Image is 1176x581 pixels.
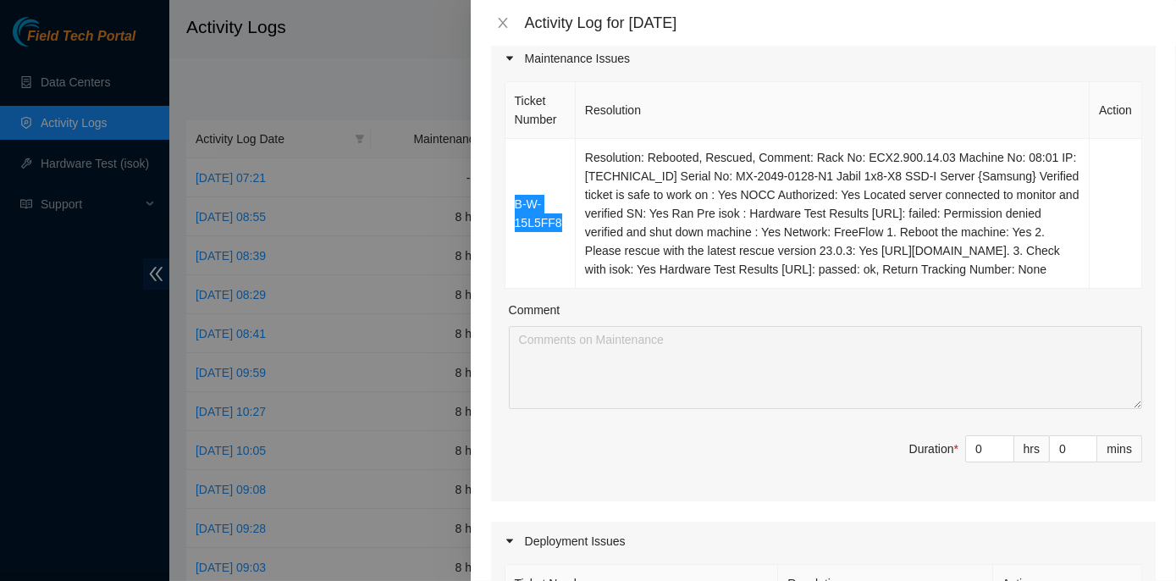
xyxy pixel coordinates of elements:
th: Ticket Number [505,82,576,139]
span: close [496,16,510,30]
td: Resolution: Rebooted, Rescued, Comment: Rack No: ECX2.900.14.03 Machine No: 08:01 IP: [TECHNICAL_... [576,139,1090,289]
div: Maintenance Issues [491,39,1156,78]
span: caret-right [505,53,515,64]
textarea: Comment [509,326,1142,409]
div: Activity Log for [DATE] [525,14,1156,32]
label: Comment [509,301,560,319]
a: B-W-15L5FF8 [515,197,562,230]
th: Action [1090,82,1142,139]
button: Close [491,15,515,31]
span: caret-right [505,536,515,546]
div: Deployment Issues [491,522,1156,561]
div: mins [1097,435,1142,462]
div: hrs [1014,435,1050,462]
th: Resolution [576,82,1090,139]
div: Duration [909,440,958,458]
